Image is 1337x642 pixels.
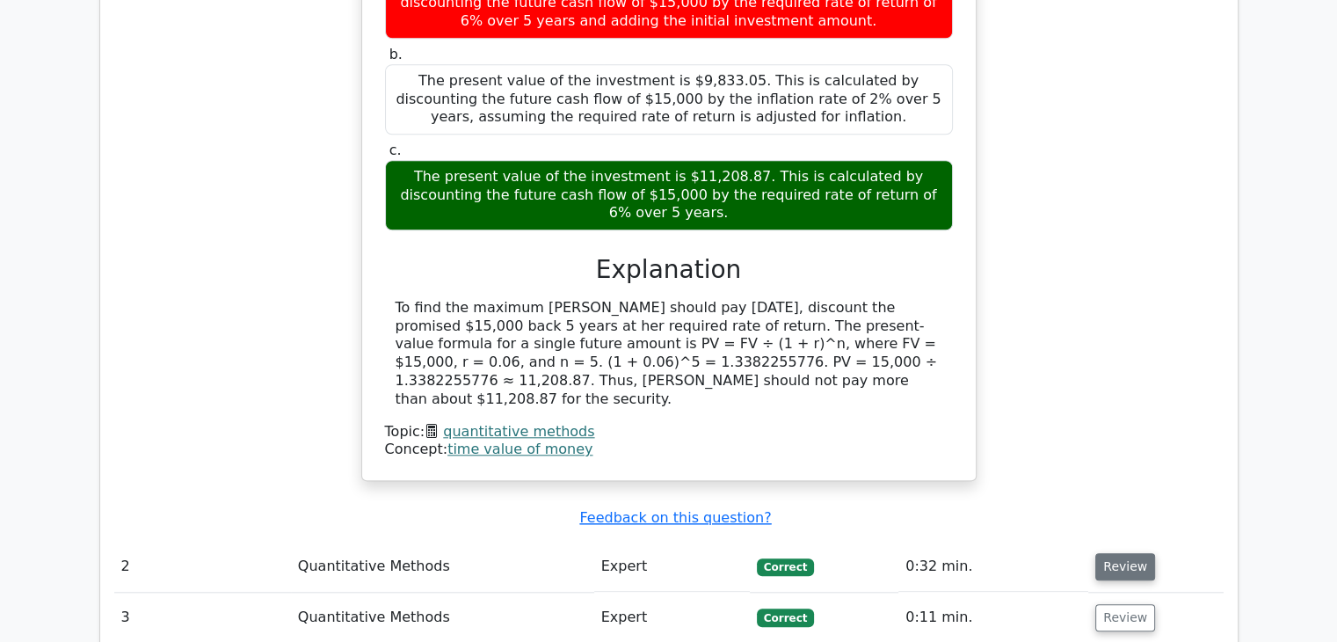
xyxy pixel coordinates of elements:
[385,423,953,441] div: Topic:
[594,542,750,592] td: Expert
[396,299,942,409] div: To find the maximum [PERSON_NAME] should pay [DATE], discount the promised $15,000 back 5 years a...
[114,542,291,592] td: 2
[579,509,771,526] a: Feedback on this question?
[385,64,953,135] div: The present value of the investment is $9,833.05. This is calculated by discounting the future ca...
[757,558,814,576] span: Correct
[1095,553,1155,580] button: Review
[385,160,953,230] div: The present value of the investment is $11,208.87. This is calculated by discounting the future c...
[396,255,942,285] h3: Explanation
[1095,604,1155,631] button: Review
[389,142,402,158] span: c.
[389,46,403,62] span: b.
[385,441,953,459] div: Concept:
[898,542,1088,592] td: 0:32 min.
[291,542,594,592] td: Quantitative Methods
[443,423,594,440] a: quantitative methods
[757,609,814,626] span: Correct
[447,441,592,457] a: time value of money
